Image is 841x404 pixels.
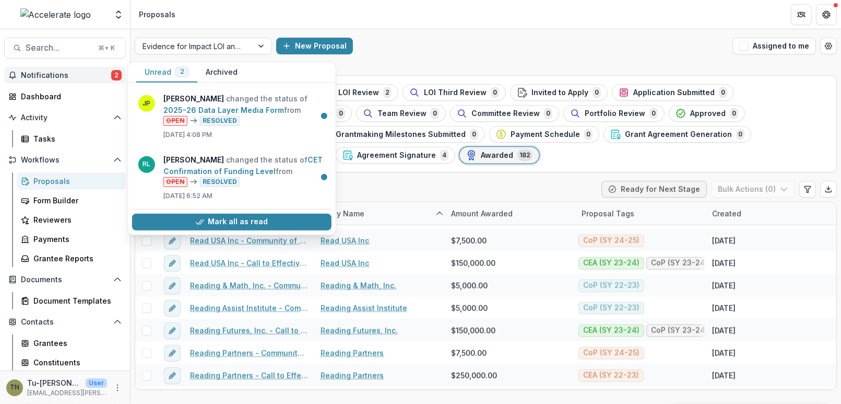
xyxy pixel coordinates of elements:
[21,156,109,165] span: Workflows
[33,214,117,225] div: Reviewers
[357,151,436,160] span: Agreement Signature
[336,130,466,139] span: Grantmaking Milestones Submitted
[424,88,487,97] span: LOI Third Review
[139,9,175,20] div: Proposals
[791,4,812,25] button: Partners
[544,108,552,119] span: 0
[736,129,744,140] span: 0
[337,108,345,119] span: 0
[26,43,92,53] span: Search...
[21,275,109,284] span: Documents
[321,348,384,359] a: Reading Partners
[321,325,398,336] a: Reading Futures, Inc.
[190,280,308,291] a: Reading & Math, Inc. - Community of Practice - 1
[612,84,734,101] button: Application Submitted0
[20,8,91,21] img: Accelerate logo
[4,271,126,288] button: Open Documents
[706,202,836,225] div: Created
[21,113,109,122] span: Activity
[712,258,736,269] div: [DATE]
[712,348,736,359] div: [DATE]
[17,172,126,190] a: Proposals
[164,300,181,317] button: edit
[451,280,488,291] span: $5,000.00
[563,105,665,122] button: Portfolio Review0
[732,38,816,54] button: Assigned to me
[820,181,837,198] button: Export table data
[445,202,575,225] div: Amount Awarded
[712,235,736,246] div: [DATE]
[314,208,371,219] div: Entity Name
[164,255,181,272] button: edit
[321,370,384,381] a: Reading Partners
[321,280,396,291] a: Reading & Math, Inc.
[111,382,124,394] button: More
[489,126,599,143] button: Payment Schedule0
[584,129,593,140] span: 0
[491,87,499,98] span: 0
[190,235,308,246] a: Read USA Inc - Community of Practice - 1
[321,235,369,246] a: Read USA Inc
[471,109,540,118] span: Committee Review
[190,325,308,336] a: Reading Futures, Inc. - Call to Effective Action - 1
[86,378,107,388] p: User
[451,258,495,269] span: $150,000.00
[17,192,126,209] a: Form Builder
[33,357,117,368] div: Constituents
[451,235,487,246] span: $7,500.00
[601,181,707,198] button: Ready for Next Stage
[96,42,117,54] div: ⌘ + K
[135,7,180,22] nav: breadcrumb
[459,147,539,164] button: Awarded182
[33,295,117,306] div: Document Templates
[706,208,748,219] div: Created
[17,130,126,147] a: Tasks
[4,67,126,84] button: Notifications2
[17,230,126,248] a: Payments
[163,154,325,187] p: changed the status of from
[17,211,126,228] a: Reviewers
[4,314,126,330] button: Open Contacts
[711,181,795,198] button: Bulk Actions (0)
[33,133,117,144] div: Tasks
[317,84,398,101] button: LOI Review2
[132,213,331,230] button: Mark all as read
[321,303,407,314] a: Reading Assist Institute
[816,4,837,25] button: Get Help
[712,370,736,381] div: [DATE]
[356,105,446,122] button: Team Review0
[511,130,580,139] span: Payment Schedule
[180,68,184,75] span: 2
[111,4,126,25] button: Open entity switcher
[338,88,379,97] span: LOI Review
[190,258,308,269] a: Read USA Inc - Call to Effective Action - 1
[164,367,181,384] button: edit
[276,38,353,54] button: New Proposal
[21,71,111,80] span: Notifications
[450,105,559,122] button: Committee Review0
[435,210,444,218] svg: sorted ascending
[431,108,439,119] span: 0
[712,325,736,336] div: [DATE]
[164,345,181,362] button: edit
[585,109,645,118] span: Portfolio Review
[445,208,519,219] div: Amount Awarded
[111,70,122,80] span: 2
[164,278,181,294] button: edit
[719,87,727,98] span: 0
[440,149,448,161] span: 4
[190,348,308,359] a: Reading Partners - Community of Practice - 1
[451,303,488,314] span: $5,000.00
[4,38,126,59] button: Search...
[517,149,532,161] span: 182
[820,38,837,54] button: Open table manager
[21,318,109,327] span: Contacts
[451,325,495,336] span: $150,000.00
[21,91,117,102] div: Dashboard
[712,303,736,314] div: [DATE]
[33,195,117,206] div: Form Builder
[4,88,126,105] a: Dashboard
[383,87,392,98] span: 2
[17,354,126,371] a: Constituents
